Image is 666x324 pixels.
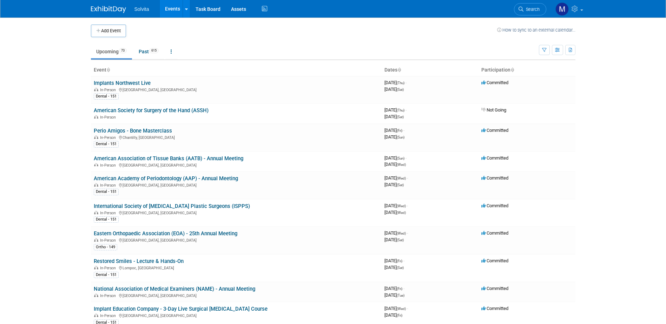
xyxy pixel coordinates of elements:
[94,175,238,182] a: American Academy of Periodontology (AAP) - Annual Meeting
[94,266,98,269] img: In-Person Event
[94,292,379,298] div: [GEOGRAPHIC_DATA], [GEOGRAPHIC_DATA]
[397,163,406,167] span: (Wed)
[405,80,407,85] span: -
[384,258,404,263] span: [DATE]
[397,67,401,73] a: Sort by Start Date
[100,293,118,298] span: In-Person
[94,141,119,147] div: Dental - 151
[481,155,508,161] span: Committed
[397,176,406,180] span: (Wed)
[384,155,407,161] span: [DATE]
[91,6,126,13] img: ExhibitDay
[407,230,408,236] span: -
[94,313,98,317] img: In-Person Event
[397,183,404,187] span: (Sat)
[397,129,402,133] span: (Fri)
[384,134,404,140] span: [DATE]
[100,163,118,168] span: In-Person
[134,6,149,12] span: Solvita
[94,210,379,215] div: [GEOGRAPHIC_DATA], [GEOGRAPHIC_DATA]
[510,67,514,73] a: Sort by Participation Type
[384,182,404,187] span: [DATE]
[384,162,406,167] span: [DATE]
[100,211,118,215] span: In-Person
[94,88,98,91] img: In-Person Event
[100,135,118,140] span: In-Person
[397,108,404,112] span: (Thu)
[479,64,575,76] th: Participation
[397,204,406,208] span: (Wed)
[94,93,119,100] div: Dental - 151
[94,80,151,86] a: Implants Northwest Live
[149,48,159,53] span: 615
[405,155,407,161] span: -
[94,238,98,242] img: In-Person Event
[94,155,243,162] a: American Association of Tissue Banks (AATB) - Annual Meeting
[94,135,98,139] img: In-Person Event
[119,48,127,53] span: 73
[94,189,119,195] div: Dental - 151
[481,306,508,311] span: Committed
[481,286,508,291] span: Committed
[94,244,117,250] div: Ortho - 149
[407,175,408,181] span: -
[407,306,408,311] span: -
[94,128,172,134] a: Perio Amigos - Bone Masterclass
[481,203,508,208] span: Committed
[397,211,406,215] span: (Wed)
[94,162,379,168] div: [GEOGRAPHIC_DATA], [GEOGRAPHIC_DATA]
[94,312,379,318] div: [GEOGRAPHIC_DATA], [GEOGRAPHIC_DATA]
[481,258,508,263] span: Committed
[91,64,382,76] th: Event
[382,64,479,76] th: Dates
[384,128,404,133] span: [DATE]
[100,266,118,270] span: In-Person
[523,7,540,12] span: Search
[384,292,404,298] span: [DATE]
[94,272,119,278] div: Dental - 151
[481,230,508,236] span: Committed
[397,238,404,242] span: (Sat)
[94,107,209,114] a: American Society for Surgery of the Hand (ASSH)
[403,128,404,133] span: -
[94,134,379,140] div: Chantilly, [GEOGRAPHIC_DATA]
[481,107,506,113] span: Not Going
[397,293,404,297] span: (Tue)
[94,286,255,292] a: National Association of Medical Examiners (NAME) - Annual Meeting
[100,115,118,120] span: In-Person
[94,258,184,264] a: Restored Smiles - Lecture & Hands-On
[100,313,118,318] span: In-Person
[403,286,404,291] span: -
[397,156,404,160] span: (Sun)
[397,287,402,291] span: (Fri)
[94,163,98,167] img: In-Person Event
[94,293,98,297] img: In-Person Event
[397,266,404,270] span: (Sat)
[514,3,546,15] a: Search
[94,216,119,223] div: Dental - 151
[94,265,379,270] div: Lompoc, [GEOGRAPHIC_DATA]
[100,183,118,188] span: In-Person
[407,203,408,208] span: -
[94,230,237,237] a: Eastern Orthopaedic Association (EOA) - 25th Annual Meeting
[384,107,407,113] span: [DATE]
[384,286,404,291] span: [DATE]
[94,211,98,214] img: In-Person Event
[384,312,402,318] span: [DATE]
[497,27,575,33] a: How to sync to an external calendar...
[384,175,408,181] span: [DATE]
[91,45,132,58] a: Upcoming73
[397,81,404,85] span: (Thu)
[384,237,404,242] span: [DATE]
[397,135,404,139] span: (Sun)
[384,203,408,208] span: [DATE]
[384,306,408,311] span: [DATE]
[481,128,508,133] span: Committed
[133,45,164,58] a: Past615
[397,115,404,119] span: (Sat)
[397,88,404,92] span: (Sat)
[481,175,508,181] span: Committed
[384,87,404,92] span: [DATE]
[94,182,379,188] div: [GEOGRAPHIC_DATA], [GEOGRAPHIC_DATA]
[94,183,98,187] img: In-Person Event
